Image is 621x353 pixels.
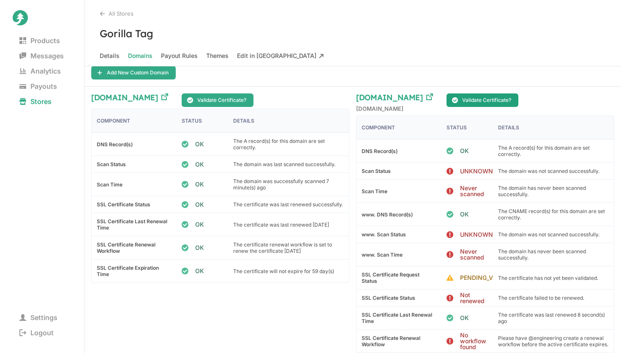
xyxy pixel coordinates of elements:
[233,201,343,208] p: The certificate was last renewed successfully.
[498,335,609,348] p: Please have @engineering create a renewal workflow before the active certificate expires.
[97,241,155,254] b: SSL Certificate Renewal Workflow
[460,148,469,154] span: OK
[97,141,133,148] b: DNS Record(s)
[233,161,335,167] p: The domain was last scanned successfully.
[91,66,176,79] button: Add New Custom Domain
[228,109,349,132] div: Details
[237,50,324,62] span: Edit in [GEOGRAPHIC_DATA]
[356,105,433,115] h5: [DOMAIN_NAME]
[195,161,204,167] span: OK
[362,188,387,194] b: Scan Time
[498,208,609,221] p: The CNAME record(s) for this domain are set correctly.
[195,268,204,274] span: OK
[177,109,228,132] div: Status
[13,312,64,323] span: Settings
[91,93,158,105] h3: [DOMAIN_NAME]
[357,116,441,139] div: Component
[13,35,67,47] span: Products
[498,145,609,157] p: The A record(s) for this domain are set correctly.
[97,201,150,208] b: SSL Certificate Status
[233,138,344,151] p: The A record(s) for this domain are set correctly.
[441,116,493,139] div: Status
[362,168,391,174] b: Scan Status
[195,141,204,147] span: OK
[460,292,488,304] span: Not renewed
[498,231,599,238] p: The domain was not scanned successfully.
[362,295,415,301] b: SSL Certificate Status
[460,275,524,281] span: PENDING_VALIDATION
[233,222,329,228] p: The certificate was last renewed [DATE]
[100,10,621,17] div: All Stores
[195,245,204,251] span: OK
[498,312,609,324] p: The certificate was last renewed 8 second(s) ago
[13,50,71,62] span: Messages
[498,185,609,197] p: The domain has never been scanned successfully.
[92,109,177,132] div: Component
[13,80,64,92] span: Payouts
[362,148,398,154] b: DNS Record(s)
[13,65,68,77] span: Analytics
[356,93,423,105] h3: [DOMAIN_NAME]
[195,181,204,187] span: OK
[97,218,167,231] b: SSL Certificate Last Renewal Time
[498,248,609,261] p: The domain has never been scanned successfully.
[498,275,598,281] p: The certificate has not yet been validated.
[498,168,599,174] p: The domain was not scanned successfully.
[233,241,344,254] p: The certificate renewal workflow is set to renew the certificate [DATE]
[362,252,403,258] b: www. Scan Time
[195,222,204,227] span: OK
[460,332,488,350] span: No workflow found
[206,50,229,62] span: Themes
[493,116,614,139] div: Details
[84,27,621,40] h3: Gorilla Tag
[233,268,334,274] p: The certificate will not expire for 59 day(s)
[91,93,168,105] a: [DOMAIN_NAME]
[97,265,159,277] b: SSL Certificate Expiration Time
[195,202,204,208] span: OK
[233,178,344,191] p: The domain was successfully scanned 7 minute(s) ago
[460,315,469,321] span: OK
[498,295,584,301] p: The certificate failed to be renewed.
[460,249,488,260] span: Never scanned
[362,312,432,324] b: SSL Certificate Last Renewal Time
[356,93,433,105] a: [DOMAIN_NAME]
[97,181,123,188] b: Scan Time
[460,168,493,174] span: UNKNOWN
[362,335,420,348] b: SSL Certificate Renewal Workflow
[460,211,469,217] span: OK
[13,327,60,339] span: Logout
[128,50,153,62] span: Domains
[182,93,253,107] button: Validate Certificate?
[100,50,120,62] span: Details
[13,96,58,107] span: Stores
[362,231,406,238] b: www. Scan Status
[362,211,413,218] b: www. DNS Record(s)
[362,271,419,284] b: SSL Certificate Request Status
[460,185,488,197] span: Never scanned
[97,161,126,167] b: Scan Status
[460,232,493,238] span: UNKNOWN
[161,50,198,62] span: Payout Rules
[447,93,518,107] button: Validate Certificate?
